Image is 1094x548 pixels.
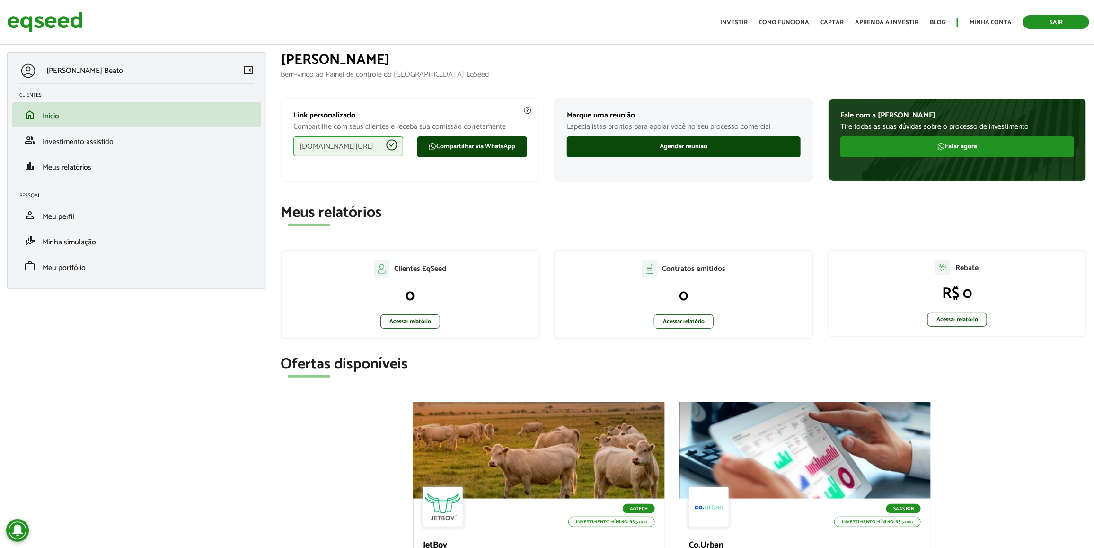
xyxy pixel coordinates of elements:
[12,253,261,279] li: Meu portfólio
[293,111,527,120] p: Link personalizado
[243,64,254,76] span: left_panel_close
[19,135,254,146] a: groupInvestimento assistido
[281,356,1087,373] h2: Ofertas disponíveis
[840,122,1074,131] p: Tire todas as suas dúvidas sobre o processo de investimento
[12,102,261,127] li: Início
[19,209,254,221] a: personMeu perfil
[12,153,261,179] li: Meus relatórios
[19,261,254,272] a: workMeu portfólio
[759,19,809,26] a: Como funciona
[24,135,35,146] span: group
[243,64,254,78] a: Colapsar menu
[840,111,1074,120] p: Fale com a [PERSON_NAME]
[567,136,801,157] a: Agendar reunião
[281,205,1087,221] h2: Meus relatórios
[855,19,918,26] a: Aprenda a investir
[43,261,86,274] span: Meu portfólio
[930,19,945,26] a: Blog
[834,517,921,527] p: Investimento mínimo: R$ 5.000
[281,70,1087,79] p: Bem-vindo ao Painel de controle do [GEOGRAPHIC_DATA] EqSeed
[654,314,714,329] a: Acessar relatório
[568,517,655,527] p: Investimento mínimo: R$ 5.000
[820,19,844,26] a: Captar
[291,287,529,305] p: 0
[840,136,1074,157] a: Falar agora
[24,261,35,272] span: work
[293,136,403,156] div: [DOMAIN_NAME][URL]
[43,161,91,174] span: Meus relatórios
[970,19,1012,26] a: Minha conta
[19,235,254,246] a: finance_modeMinha simulação
[12,127,261,153] li: Investimento assistido
[935,260,951,275] img: agent-relatorio.svg
[394,264,446,273] p: Clientes EqSeed
[24,160,35,171] span: finance
[293,122,527,131] p: Compartilhe com seus clientes e receba sua comissão corretamente
[523,106,532,115] img: agent-meulink-info2.svg
[886,504,921,513] p: SaaS B2B
[417,136,527,157] a: Compartilhar via WhatsApp
[24,235,35,246] span: finance_mode
[43,210,74,223] span: Meu perfil
[281,52,1087,68] h1: [PERSON_NAME]
[567,122,801,131] p: Especialistas prontos para apoiar você no seu processo comercial
[927,313,987,327] a: Acessar relatório
[567,111,801,120] p: Marque uma reunião
[838,285,1076,303] p: R$ 0
[374,260,389,277] img: agent-clientes.svg
[1023,15,1089,29] a: Sair
[24,209,35,221] span: person
[43,135,114,148] span: Investimento assistido
[662,264,725,273] p: Contratos emitidos
[937,143,945,150] img: FaWhatsapp.svg
[19,92,261,98] h2: Clientes
[19,109,254,120] a: homeInício
[623,504,655,513] p: Agtech
[43,110,59,123] span: Início
[43,236,96,249] span: Minha simulação
[380,314,440,329] a: Acessar relatório
[7,9,83,35] img: EqSeed
[12,228,261,253] li: Minha simulação
[720,19,748,26] a: Investir
[955,263,979,272] p: Rebate
[19,160,254,171] a: financeMeus relatórios
[429,143,436,150] img: FaWhatsapp.svg
[565,287,803,305] p: 0
[19,193,261,198] h2: Pessoal
[46,66,123,75] p: [PERSON_NAME] Beato
[12,202,261,228] li: Meu perfil
[24,109,35,120] span: home
[642,260,657,278] img: agent-contratos.svg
